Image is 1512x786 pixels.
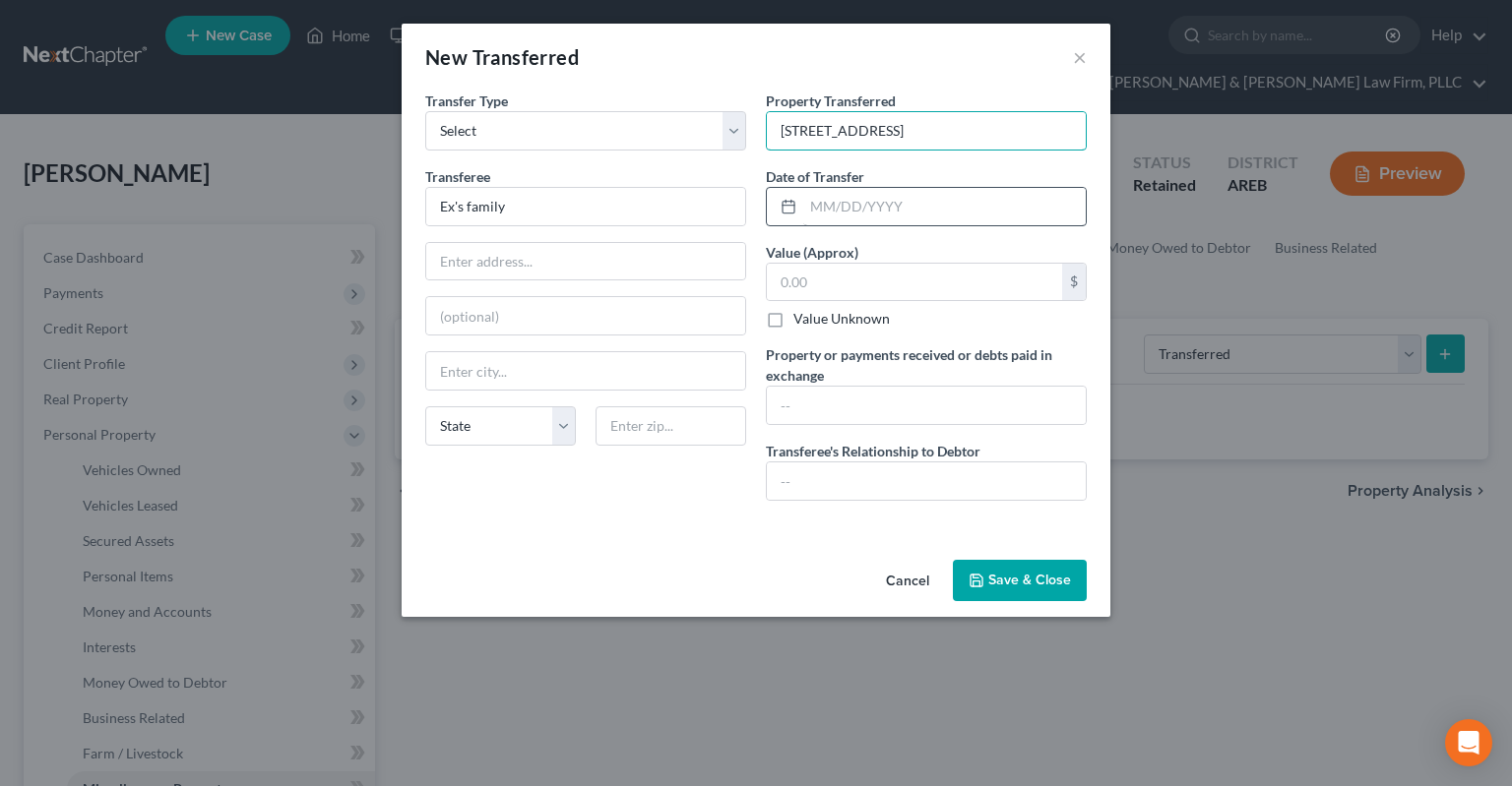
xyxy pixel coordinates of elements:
[766,441,980,461] label: Transferee's Relationship to Debtor
[803,188,1086,225] input: MM/DD/YYYY
[425,168,490,185] span: Transferee
[767,112,1086,150] input: ex. Title to 2004 Jeep Compass
[425,43,579,71] div: New Transferred
[767,462,1086,500] input: --
[870,562,945,601] button: Cancel
[1445,719,1492,766] div: Open Intercom Messenger
[426,243,745,280] input: Enter address...
[767,264,1062,301] input: 0.00
[767,387,1086,424] input: --
[766,242,858,263] label: Value (Approx)
[1062,264,1086,301] div: $
[766,92,896,109] span: Property Transferred
[426,188,745,225] input: Enter name...
[793,309,890,329] label: Value Unknown
[426,352,745,390] input: Enter city...
[426,297,745,334] input: (optional)
[766,168,864,185] span: Date of Transfer
[1073,45,1087,69] button: ×
[596,406,746,446] input: Enter zip...
[953,560,1087,601] button: Save & Close
[766,344,1087,386] label: Property or payments received or debts paid in exchange
[425,92,508,109] span: Transfer Type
